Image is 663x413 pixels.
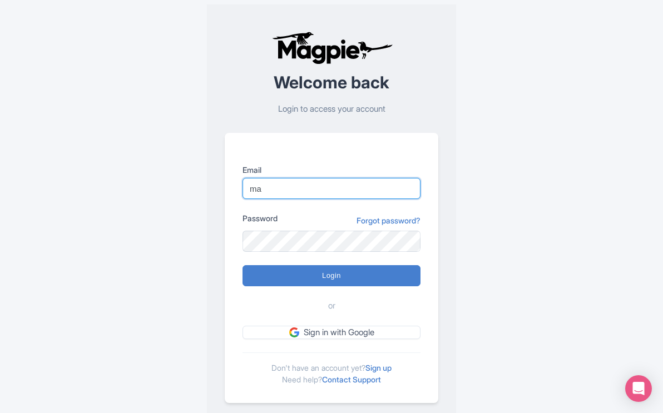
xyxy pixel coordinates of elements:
[243,178,420,199] input: you@example.com
[625,375,652,402] div: Open Intercom Messenger
[243,164,420,176] label: Email
[225,73,438,92] h2: Welcome back
[365,363,392,372] a: Sign up
[243,265,420,286] input: Login
[243,352,420,385] div: Don't have an account yet? Need help?
[357,215,420,226] a: Forgot password?
[322,375,381,384] a: Contact Support
[243,326,420,340] a: Sign in with Google
[269,31,394,64] img: logo-ab69f6fb50320c5b225c76a69d11143b.png
[289,327,299,337] img: google.svg
[328,300,335,312] span: or
[225,103,438,116] p: Login to access your account
[243,212,278,224] label: Password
